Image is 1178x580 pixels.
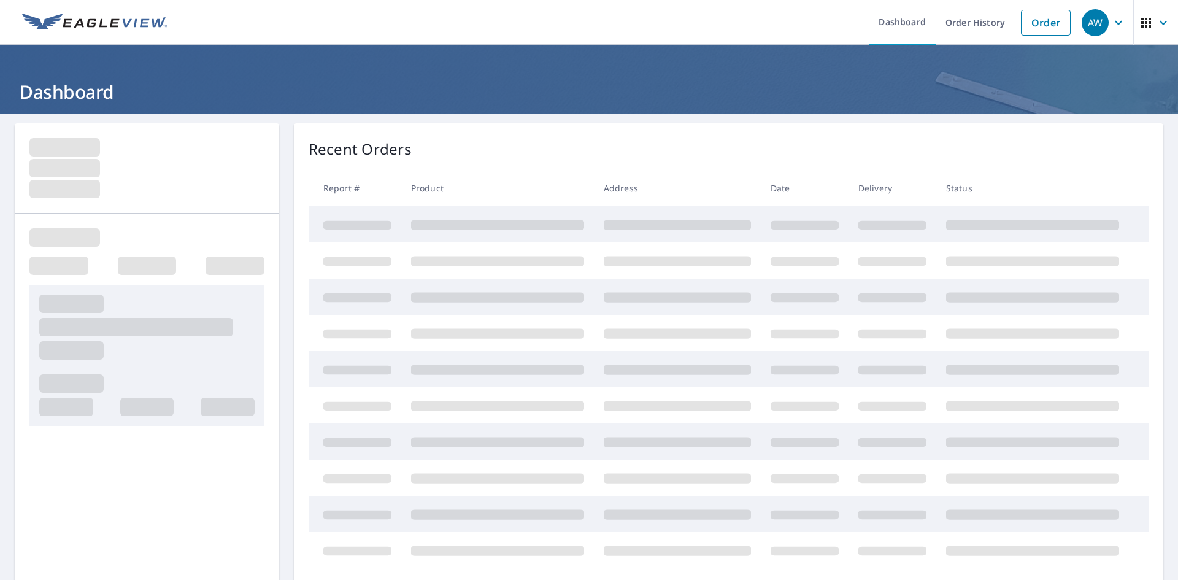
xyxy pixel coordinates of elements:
h1: Dashboard [15,79,1163,104]
div: AW [1082,9,1109,36]
th: Date [761,170,849,206]
th: Address [594,170,761,206]
th: Report # [309,170,401,206]
img: EV Logo [22,14,167,32]
a: Order [1021,10,1071,36]
th: Product [401,170,594,206]
th: Status [936,170,1129,206]
p: Recent Orders [309,138,412,160]
th: Delivery [849,170,936,206]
